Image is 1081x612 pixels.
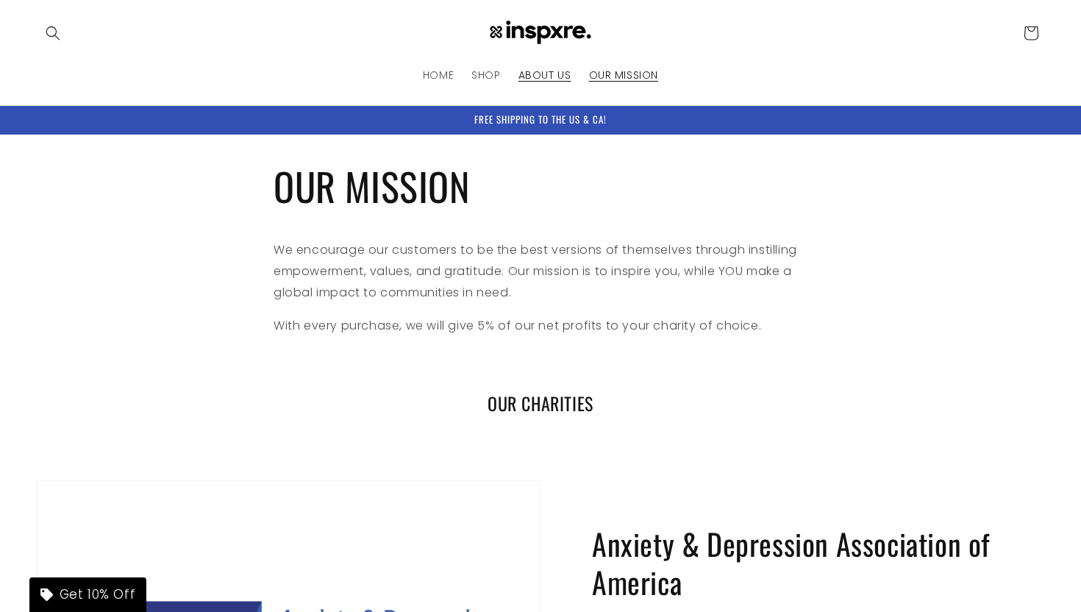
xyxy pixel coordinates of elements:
[589,68,659,82] span: OUR MISSION
[463,60,509,90] a: SHOP
[29,577,146,612] div: Get 10% Off
[510,60,580,90] a: ABOUT US
[414,60,463,90] a: HOME
[592,524,993,601] h2: Anxiety & Depression Association of America
[518,68,571,82] span: ABOUT US
[254,392,827,415] h2: OUR CHARITIES
[477,15,605,51] a: INSPXRE
[423,68,454,82] span: HOME
[482,21,599,46] img: INSPXRE
[37,17,69,49] summary: Search
[37,106,1044,134] div: Announcement
[474,112,607,127] span: FREE SHIPPING TO THE US & CA!
[274,240,807,303] p: We encourage our customers to be the best versions of themselves through instilling empowerment, ...
[580,60,668,90] a: OUR MISSION
[274,161,807,211] h1: OUR MISSION
[274,316,807,337] p: With every purchase, we will give 5% of our net profits to your charity of choice.
[471,68,500,82] span: SHOP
